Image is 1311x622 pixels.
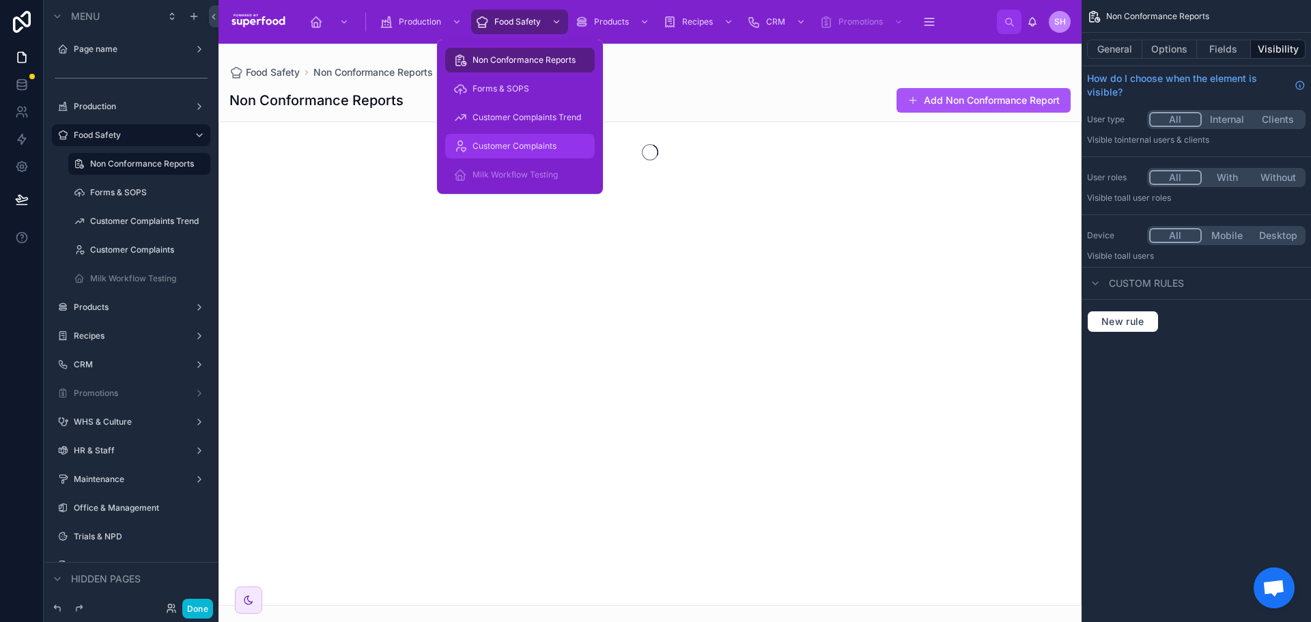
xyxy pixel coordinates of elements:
span: Internal users & clients [1122,135,1209,145]
span: all users [1122,251,1154,261]
label: Customer Complaints [90,244,208,255]
span: Milk Workflow Testing [473,169,558,180]
span: All user roles [1122,193,1171,203]
button: New rule [1087,311,1159,333]
div: Open chat [1254,567,1295,608]
span: Customer Complaints [473,141,556,152]
a: Customer Complaints [445,134,595,158]
p: Visible to [1087,251,1306,261]
a: Customer Complaints Trend [445,105,595,130]
span: Non Conformance Reports [1106,11,1209,22]
button: Clients [1252,112,1303,127]
label: Products [74,302,188,313]
span: How do I choose when the element is visible? [1087,72,1289,99]
button: With [1202,170,1253,185]
a: Food Safety [471,10,568,34]
label: WHS & Culture [74,416,188,427]
label: Production [74,101,188,112]
button: Options [1142,40,1197,59]
label: Non Conformance Reports [90,158,202,169]
span: Food Safety [494,16,541,27]
label: HR & Staff [74,445,188,456]
a: Promotions [815,10,910,34]
button: General [1087,40,1142,59]
span: Custom rules [1109,277,1184,290]
button: Mobile [1202,228,1253,243]
button: Without [1252,170,1303,185]
a: Production [376,10,468,34]
button: All [1149,228,1202,243]
a: Forms & SOPS [445,76,595,101]
label: Milk Workflow Testing [90,273,208,284]
span: Menu [71,10,100,23]
label: Recipes [74,330,188,341]
span: Non Conformance Reports [473,55,576,66]
span: CRM [766,16,785,27]
span: New rule [1096,315,1150,328]
span: Products [594,16,629,27]
label: User type [1087,114,1142,125]
label: Device [1087,230,1142,241]
p: Visible to [1087,193,1306,203]
button: All [1149,112,1202,127]
a: Products [571,10,656,34]
label: Food Safety [74,130,183,141]
button: Visibility [1251,40,1306,59]
label: Page name [74,44,188,55]
button: Desktop [1252,228,1303,243]
a: Non Conformance Reports [445,48,595,72]
label: User roles [1087,172,1142,183]
div: scrollable content [298,7,997,37]
label: Promotions [74,388,188,399]
a: Milk Workflow Testing [445,162,595,187]
label: Office & Management [74,503,208,513]
a: CRM [743,10,813,34]
button: Internal [1202,112,1253,127]
span: Customer Complaints Trend [473,112,581,123]
label: Maintenance [74,474,188,485]
label: Reports [74,560,208,571]
label: Customer Complaints Trend [90,216,208,227]
span: Hidden pages [71,572,141,586]
span: Promotions [838,16,883,27]
label: CRM [74,359,188,370]
button: Done [182,599,213,619]
img: App logo [229,11,287,33]
label: Trials & NPD [74,531,208,542]
a: How do I choose when the element is visible? [1087,72,1306,99]
span: Production [399,16,441,27]
span: SH [1054,16,1066,27]
button: Fields [1197,40,1252,59]
span: Recipes [682,16,713,27]
span: Forms & SOPS [473,83,529,94]
a: Recipes [659,10,740,34]
label: Forms & SOPS [90,187,208,198]
p: Visible to [1087,135,1306,145]
button: All [1149,170,1202,185]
